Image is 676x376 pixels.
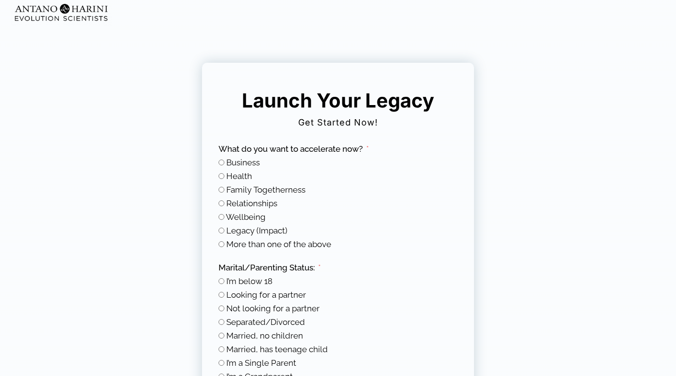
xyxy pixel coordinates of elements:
[226,239,331,249] span: More than one of the above
[217,114,459,131] h2: Get Started Now!
[219,241,224,247] input: More than one of the above
[226,344,328,354] span: Married, has teenage child
[226,317,305,327] span: Separated/Divorced
[226,212,266,222] span: Wellbeing
[219,262,321,273] label: Marital/Parenting Status:
[226,290,306,300] span: Looking for a partner
[226,198,277,208] span: Relationships
[219,305,224,311] input: Not looking for a partner
[226,331,303,340] span: Married, no children
[219,319,224,325] input: Separated/Divorced
[226,276,272,286] span: I’m below 18
[226,226,287,235] span: Legacy (Impact)
[219,292,224,298] input: Looking for a partner
[219,214,224,220] input: Wellbeing
[226,358,296,368] span: I’m a Single Parent
[219,143,369,155] label: What do you want to accelerate now?
[219,360,224,366] input: I’m a Single Parent
[219,228,224,233] input: Legacy (Impact)
[219,160,224,165] input: Business
[219,333,224,339] input: Married, no children
[219,187,224,193] input: Family Togetherness
[219,278,224,284] input: I’m below 18
[219,200,224,206] input: Relationships
[219,346,224,352] input: Married, has teenage child
[219,173,224,179] input: Health
[226,171,252,181] span: Health
[226,158,260,167] span: Business
[226,185,305,195] span: Family Togetherness
[237,89,439,113] h5: Launch Your Legacy
[226,304,320,313] span: Not looking for a partner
